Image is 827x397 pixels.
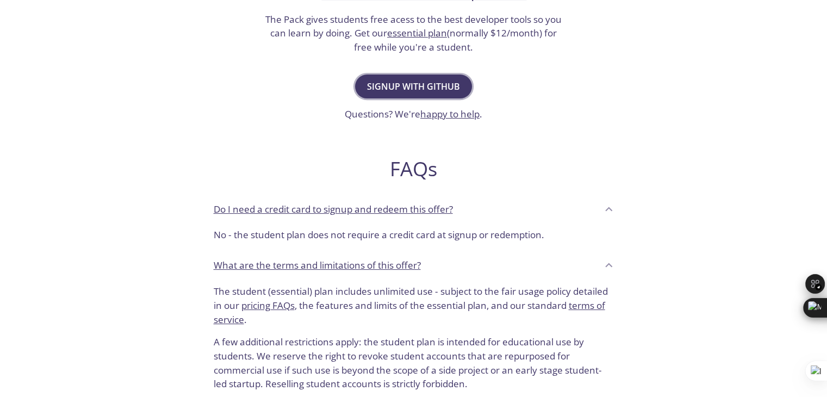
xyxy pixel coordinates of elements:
div: What are the terms and limitations of this offer? [205,251,623,280]
p: Do I need a credit card to signup and redeem this offer? [214,202,453,216]
a: essential plan [387,27,447,39]
h3: The Pack gives students free acess to the best developer tools so you can learn by doing. Get our... [264,13,563,54]
a: terms of service [214,299,605,326]
div: Do I need a credit card to signup and redeem this offer? [205,194,623,224]
p: The student (essential) plan includes unlimited use - subject to the fair usage policy detailed i... [214,284,614,326]
div: Do I need a credit card to signup and redeem this offer? [205,224,623,251]
a: pricing FAQs [241,299,295,312]
h3: Questions? We're . [345,107,482,121]
a: happy to help [420,108,480,120]
p: No - the student plan does not require a credit card at signup or redemption. [214,228,614,242]
p: A few additional restrictions apply: the student plan is intended for educational use by students... [214,326,614,391]
p: What are the terms and limitations of this offer? [214,258,421,272]
button: Signup with GitHub [355,75,472,98]
span: Signup with GitHub [367,79,460,94]
h2: FAQs [205,157,623,181]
